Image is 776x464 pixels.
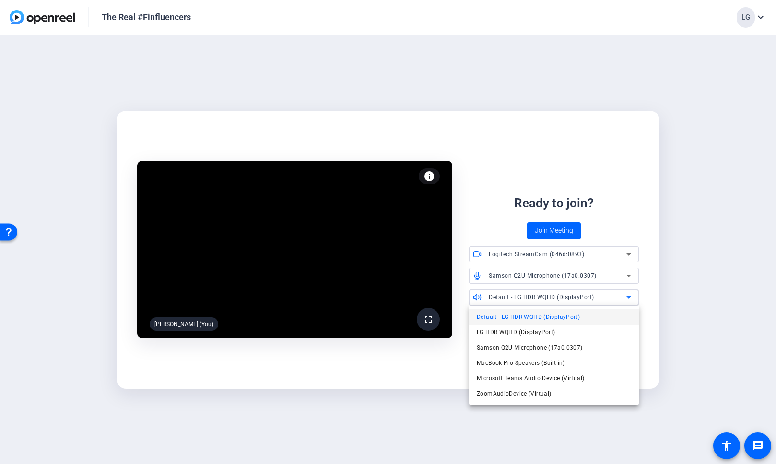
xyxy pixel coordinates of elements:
span: Microsoft Teams Audio Device (Virtual) [477,373,584,384]
span: ZoomAudioDevice (Virtual) [477,388,551,399]
span: Default - LG HDR WQHD (DisplayPort) [477,311,580,323]
span: MacBook Pro Speakers (Built-in) [477,357,565,369]
span: Samson Q2U Microphone (17a0:0307) [477,342,582,353]
span: LG HDR WQHD (DisplayPort) [477,327,555,338]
